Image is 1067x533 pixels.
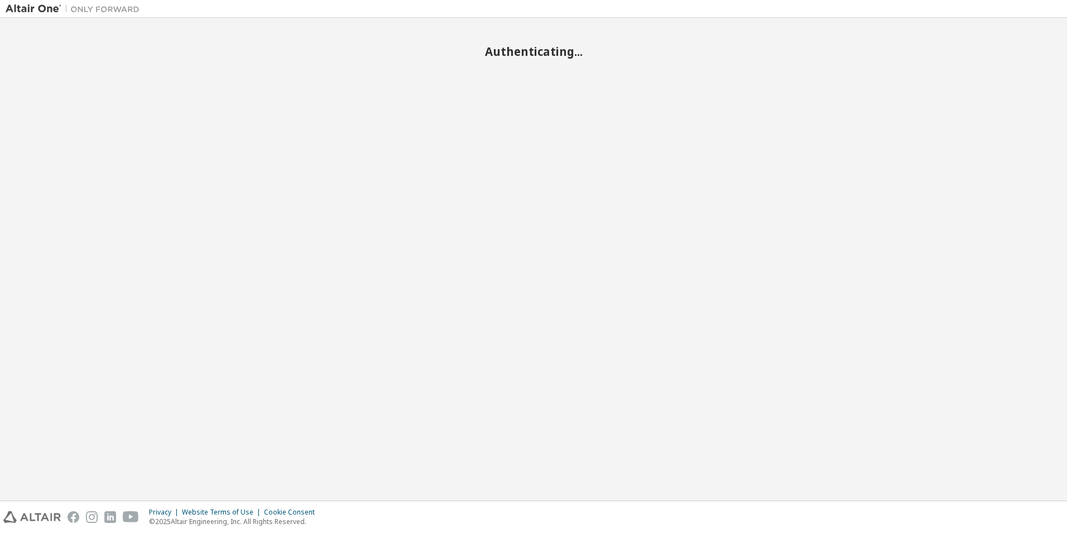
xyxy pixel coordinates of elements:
[149,508,182,517] div: Privacy
[6,3,145,15] img: Altair One
[104,511,116,523] img: linkedin.svg
[6,44,1061,59] h2: Authenticating...
[123,511,139,523] img: youtube.svg
[149,517,321,526] p: © 2025 Altair Engineering, Inc. All Rights Reserved.
[182,508,264,517] div: Website Terms of Use
[3,511,61,523] img: altair_logo.svg
[264,508,321,517] div: Cookie Consent
[68,511,79,523] img: facebook.svg
[86,511,98,523] img: instagram.svg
